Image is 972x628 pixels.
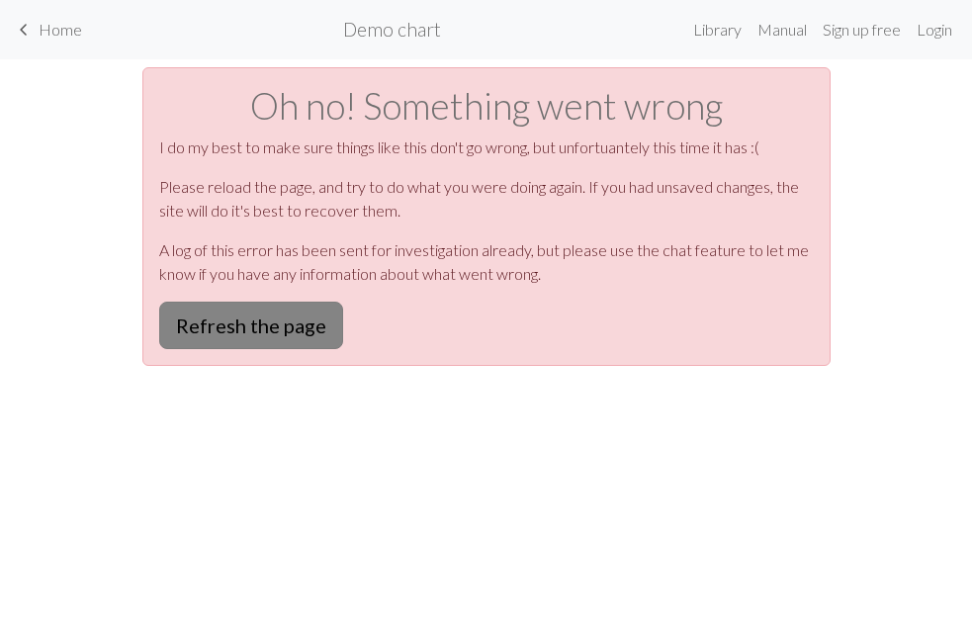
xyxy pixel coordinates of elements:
a: Home [12,13,82,46]
h1: Oh no! Something went wrong [159,84,814,128]
p: I do my best to make sure things like this don't go wrong, but unfortuantely this time it has :( [159,135,814,159]
span: keyboard_arrow_left [12,16,36,44]
p: Please reload the page, and try to do what you were doing again. If you had unsaved changes, the ... [159,175,814,223]
a: Login [909,10,960,49]
a: Manual [750,10,815,49]
span: Home [39,20,82,39]
h2: Demo chart [343,18,441,41]
a: Library [685,10,750,49]
a: Sign up free [815,10,909,49]
button: Refresh the page [159,302,343,349]
p: A log of this error has been sent for investigation already, but please use the chat feature to l... [159,238,814,286]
